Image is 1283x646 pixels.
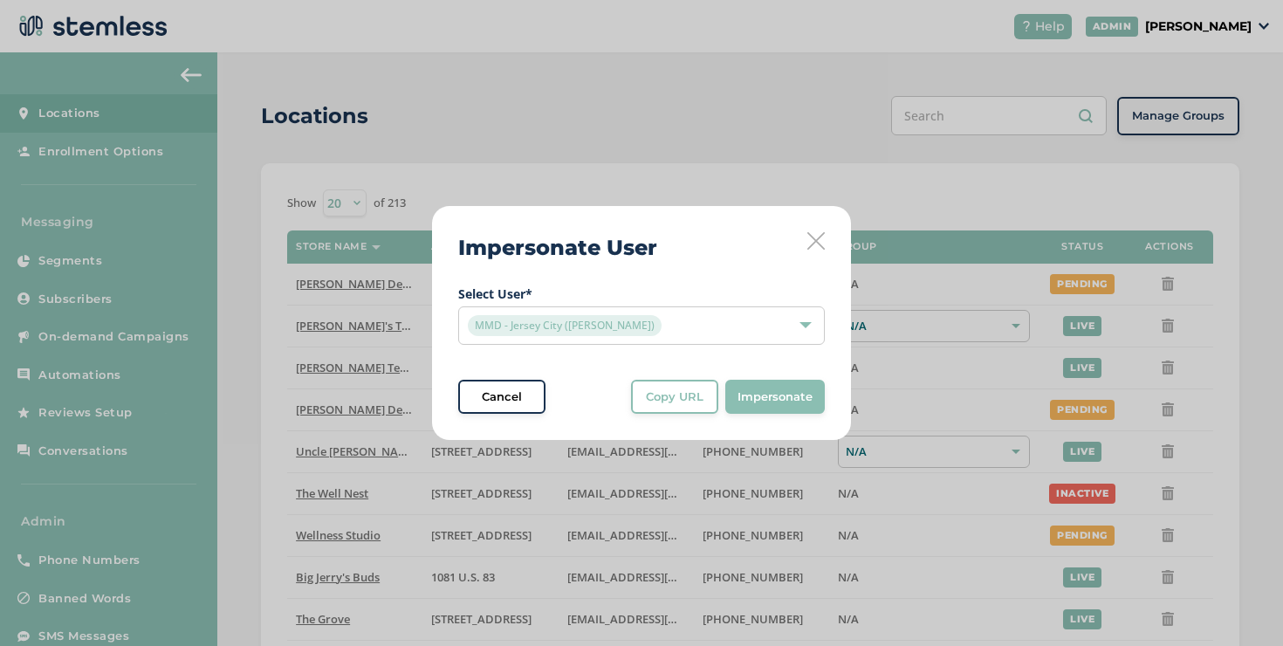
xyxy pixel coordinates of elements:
span: Impersonate [738,388,813,406]
button: Cancel [458,380,545,415]
iframe: Chat Widget [1196,562,1283,646]
button: Copy URL [631,380,718,415]
button: Impersonate [725,380,825,415]
span: Copy URL [646,388,703,406]
h2: Impersonate User [458,232,657,264]
label: Select User [458,285,825,303]
span: Cancel [482,388,522,406]
span: MMD - Jersey City ([PERSON_NAME]) [468,315,662,336]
